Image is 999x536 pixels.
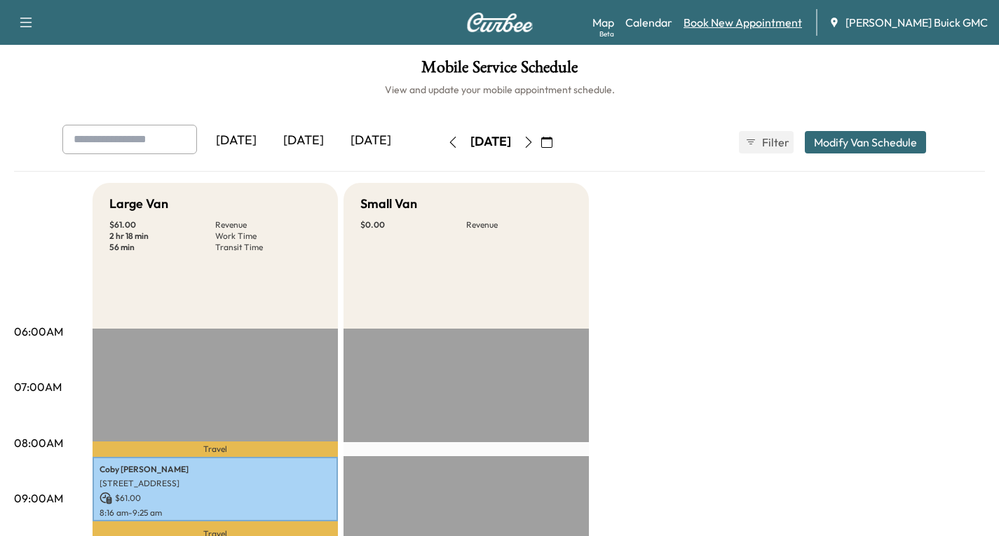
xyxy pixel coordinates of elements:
[14,323,63,340] p: 06:00AM
[100,464,331,475] p: Coby [PERSON_NAME]
[337,125,405,157] div: [DATE]
[100,478,331,489] p: [STREET_ADDRESS]
[100,507,331,518] p: 8:16 am - 9:25 am
[592,14,614,31] a: MapBeta
[599,29,614,39] div: Beta
[14,490,63,507] p: 09:00AM
[14,434,63,451] p: 08:00AM
[684,14,802,31] a: Book New Appointment
[360,194,417,214] h5: Small Van
[109,219,215,231] p: $ 61.00
[14,83,985,97] h6: View and update your mobile appointment schedule.
[109,242,215,253] p: 56 min
[762,134,787,151] span: Filter
[109,231,215,242] p: 2 hr 18 min
[215,231,321,242] p: Work Time
[470,133,511,151] div: [DATE]
[100,492,331,504] p: $ 61.00
[360,219,466,231] p: $ 0.00
[215,219,321,231] p: Revenue
[109,194,168,214] h5: Large Van
[845,14,988,31] span: [PERSON_NAME] Buick GMC
[215,242,321,253] p: Transit Time
[805,131,926,153] button: Modify Van Schedule
[14,378,62,395] p: 07:00AM
[14,59,985,83] h1: Mobile Service Schedule
[270,125,337,157] div: [DATE]
[466,219,572,231] p: Revenue
[466,13,534,32] img: Curbee Logo
[625,14,672,31] a: Calendar
[739,131,794,153] button: Filter
[93,441,338,457] p: Travel
[203,125,270,157] div: [DATE]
